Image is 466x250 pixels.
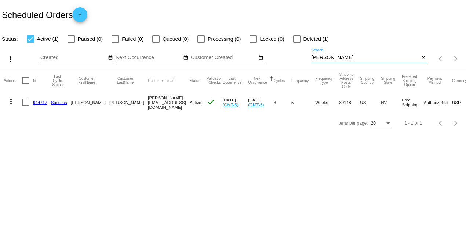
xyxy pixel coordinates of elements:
h2: Scheduled Orders [2,7,87,22]
mat-cell: Weeks [315,92,339,113]
mat-cell: [PERSON_NAME] [71,92,109,113]
button: Next page [448,116,463,131]
mat-cell: 5 [291,92,315,113]
input: Next Occurrence [116,55,182,61]
mat-header-cell: Validation Checks [207,69,222,92]
span: Deleted (1) [303,35,329,43]
span: Locked (0) [260,35,284,43]
mat-icon: more_vert [7,97,15,106]
mat-cell: [PERSON_NAME][EMAIL_ADDRESS][DOMAIN_NAME] [148,92,190,113]
a: 944717 [33,100,47,105]
button: Change sorting for ShippingCountry [360,76,374,85]
mat-icon: more_vert [6,55,15,64]
button: Previous page [434,51,448,66]
input: Created [40,55,106,61]
mat-cell: [DATE] [223,92,248,113]
div: Items per page: [337,121,368,126]
mat-icon: check [207,97,215,106]
button: Change sorting for Frequency [291,78,309,83]
span: Active (1) [37,35,59,43]
span: Status: [2,36,18,42]
mat-cell: Free Shipping [402,92,424,113]
mat-icon: date_range [258,55,263,61]
div: 1 - 1 of 1 [405,121,422,126]
button: Change sorting for CustomerEmail [148,78,174,83]
button: Change sorting for CustomerFirstName [71,76,103,85]
span: Failed (0) [122,35,143,43]
span: Active [190,100,201,105]
button: Change sorting for LastOccurrenceUtc [223,76,242,85]
mat-icon: date_range [108,55,113,61]
a: Success [51,100,67,105]
mat-header-cell: Actions [4,69,22,92]
button: Change sorting for Status [190,78,200,83]
span: Processing (0) [208,35,241,43]
button: Change sorting for ShippingPostcode [339,72,353,89]
button: Next page [448,51,463,66]
span: Queued (0) [163,35,189,43]
mat-icon: close [421,55,426,61]
button: Change sorting for Cycles [274,78,285,83]
button: Change sorting for ShippingState [381,76,395,85]
a: (GMT-5) [223,102,239,107]
mat-cell: [PERSON_NAME] [109,92,148,113]
mat-icon: add [76,12,84,21]
mat-icon: date_range [183,55,188,61]
mat-cell: AuthorizeNet [424,92,452,113]
button: Change sorting for PreferredShippingOption [402,75,417,87]
span: Paused (0) [78,35,103,43]
mat-select: Items per page: [371,121,392,126]
button: Change sorting for LastProcessingCycleId [51,75,64,87]
mat-cell: 3 [274,92,291,113]
a: (GMT-5) [248,102,264,107]
button: Change sorting for PaymentMethod.Type [424,76,445,85]
button: Clear [420,54,427,62]
button: Previous page [434,116,448,131]
input: Search [311,55,419,61]
button: Change sorting for NextOccurrenceUtc [248,76,267,85]
span: 20 [371,121,376,126]
input: Customer Created [191,55,257,61]
mat-cell: [DATE] [248,92,274,113]
mat-cell: 89148 [339,92,360,113]
mat-cell: US [360,92,381,113]
mat-cell: NV [381,92,402,113]
button: Change sorting for CustomerLastName [109,76,141,85]
button: Change sorting for Id [33,78,36,83]
button: Change sorting for FrequencyType [315,76,332,85]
